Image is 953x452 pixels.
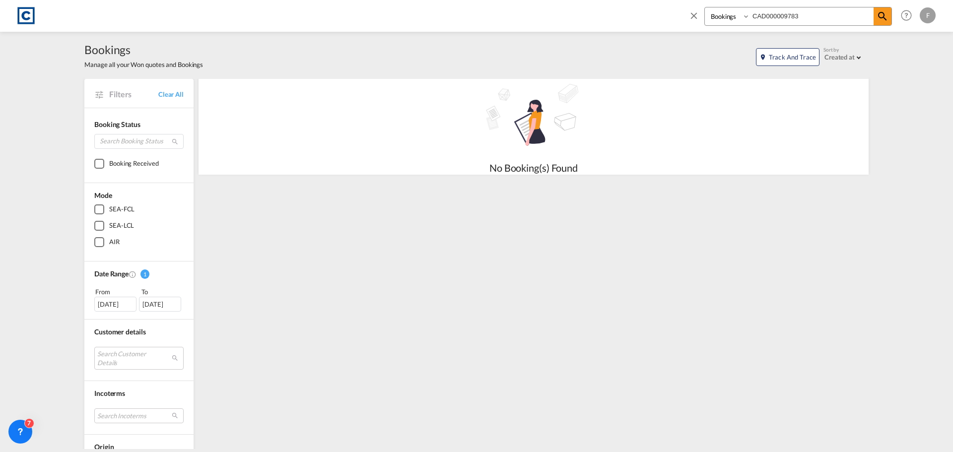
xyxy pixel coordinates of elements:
span: Manage all your Won quotes and Bookings [84,60,203,69]
span: Incoterms [94,389,125,397]
div: Origin [94,442,184,452]
md-icon: icon-close [688,10,699,21]
button: icon-map-markerTrack and Trace [756,48,819,66]
span: Mode [94,191,112,199]
md-checkbox: SEA-FCL [94,204,184,214]
input: Search Booking Status [94,134,184,149]
md-icon: icon-map-marker [759,54,766,61]
div: SEA-FCL [109,204,135,214]
md-icon: icon-magnify [877,10,888,22]
span: Origin [94,443,114,451]
span: Filters [109,89,158,100]
span: From To [DATE][DATE] [94,287,184,312]
span: Date Range [94,269,129,278]
div: Booking Received [109,159,158,169]
a: Clear All [158,90,184,99]
md-checkbox: SEA-LCL [94,221,184,231]
div: [DATE] [139,297,181,312]
span: icon-close [688,7,704,31]
div: No Booking(s) Found [459,161,608,175]
div: Help [898,7,920,25]
md-icon: Created On [129,270,136,278]
md-icon: assets/icons/custom/empty_shipments.svg [459,79,608,161]
input: Enter Booking ID, Reference ID, Order ID [750,7,874,25]
span: Customer details [94,327,145,336]
div: Created at [824,53,855,61]
div: F [920,7,936,23]
div: Customer details [94,327,184,337]
span: Help [898,7,915,24]
span: 1 [140,269,149,279]
md-checkbox: AIR [94,237,184,247]
span: icon-magnify [874,7,891,25]
span: Booking Status [94,120,140,129]
div: [DATE] [94,297,136,312]
div: SEA-LCL [109,221,134,231]
div: AIR [109,237,120,247]
div: Booking Status [94,120,184,129]
div: From [94,287,138,297]
span: Bookings [84,42,203,58]
div: To [140,287,184,297]
img: 1fdb9190129311efbfaf67cbb4249bed.jpeg [15,4,37,27]
span: Sort by [823,46,839,53]
md-icon: icon-magnify [171,138,179,145]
